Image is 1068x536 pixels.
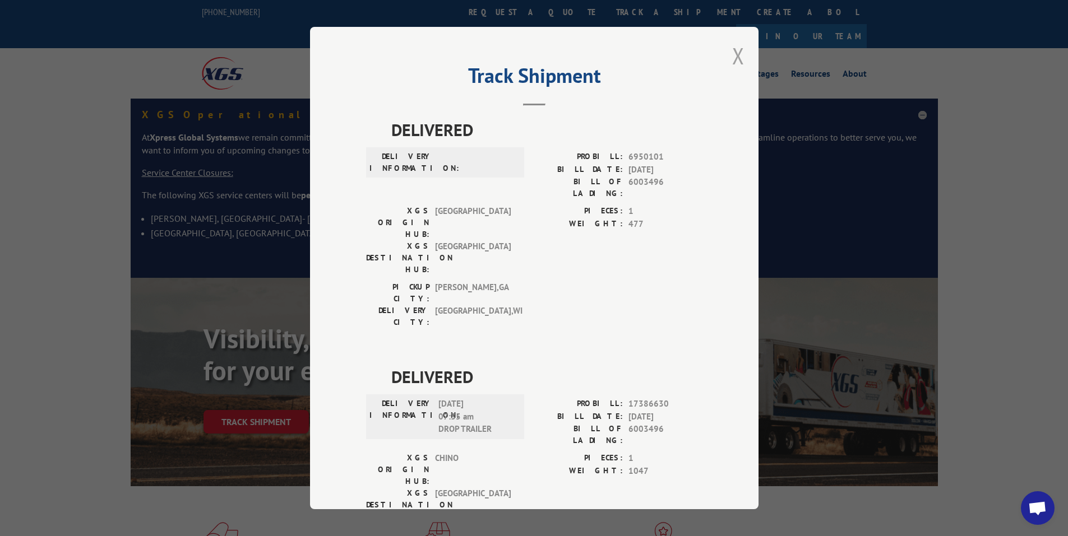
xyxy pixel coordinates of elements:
[534,410,623,423] label: BILL DATE:
[732,41,745,71] button: Close modal
[534,398,623,411] label: PROBILL:
[628,464,702,477] span: 1047
[435,305,511,328] span: [GEOGRAPHIC_DATA] , WI
[369,398,433,436] label: DELIVERY INFORMATION:
[366,487,429,523] label: XGS DESTINATION HUB:
[534,452,623,465] label: PIECES:
[534,464,623,477] label: WEIGHT:
[628,398,702,411] span: 17386630
[628,176,702,199] span: 6003496
[534,423,623,446] label: BILL OF LADING:
[366,281,429,305] label: PICKUP CITY:
[366,205,429,240] label: XGS ORIGIN HUB:
[534,163,623,176] label: BILL DATE:
[438,398,514,436] span: [DATE] 07:35 am DROP TRAILER
[391,117,702,142] span: DELIVERED
[369,151,433,174] label: DELIVERY INFORMATION:
[435,452,511,487] span: CHINO
[366,68,702,89] h2: Track Shipment
[628,163,702,176] span: [DATE]
[435,240,511,276] span: [GEOGRAPHIC_DATA]
[435,205,511,240] span: [GEOGRAPHIC_DATA]
[628,205,702,218] span: 1
[534,205,623,218] label: PIECES:
[435,281,511,305] span: [PERSON_NAME] , GA
[366,452,429,487] label: XGS ORIGIN HUB:
[366,305,429,328] label: DELIVERY CITY:
[1021,491,1055,525] a: Open chat
[534,176,623,199] label: BILL OF LADING:
[628,410,702,423] span: [DATE]
[391,364,702,389] span: DELIVERED
[366,240,429,276] label: XGS DESTINATION HUB:
[435,487,511,523] span: [GEOGRAPHIC_DATA]
[628,423,702,446] span: 6003496
[628,452,702,465] span: 1
[534,217,623,230] label: WEIGHT:
[628,217,702,230] span: 477
[534,151,623,164] label: PROBILL:
[628,151,702,164] span: 6950101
